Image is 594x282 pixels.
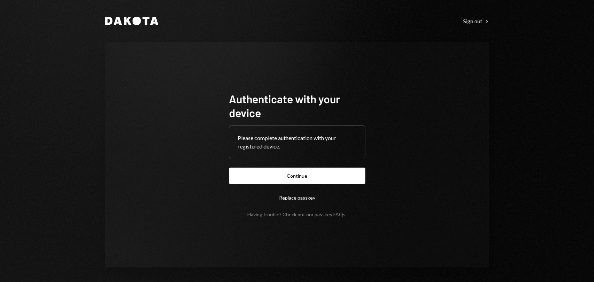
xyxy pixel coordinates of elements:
div: Sign out [463,18,489,25]
button: Continue [229,168,365,184]
div: Having trouble? Check out our . [247,211,347,217]
h1: Authenticate with your device [229,92,365,120]
a: passkey FAQs [315,211,346,218]
button: Replace passkey [229,190,365,206]
a: Sign out [463,17,489,25]
div: Please complete authentication with your registered device. [238,134,357,151]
